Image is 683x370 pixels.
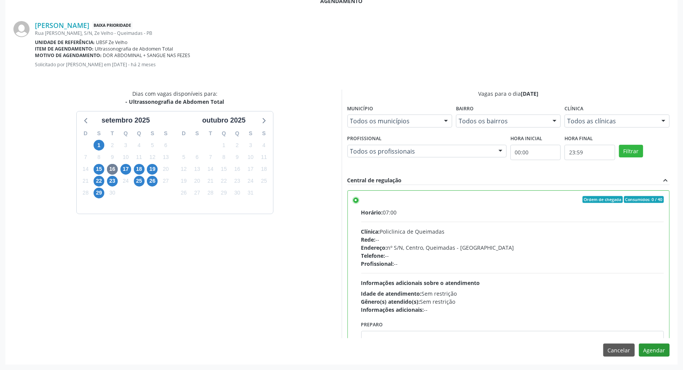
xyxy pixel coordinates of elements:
b: Item de agendamento: [35,46,94,52]
span: quarta-feira, 22 de outubro de 2025 [219,176,229,187]
span: quarta-feira, 10 de setembro de 2025 [120,152,131,162]
b: Motivo de agendamento: [35,52,102,59]
span: terça-feira, 14 de outubro de 2025 [205,164,216,175]
span: terça-feira, 28 de outubro de 2025 [205,188,216,198]
span: domingo, 21 de setembro de 2025 [80,176,91,187]
div: Q [230,128,244,139]
span: sexta-feira, 5 de setembro de 2025 [147,140,158,151]
div: 07:00 [361,208,664,216]
div: Q [119,128,132,139]
span: sábado, 11 de outubro de 2025 [258,152,269,162]
span: sábado, 18 de outubro de 2025 [258,164,269,175]
div: setembro 2025 [99,115,153,126]
span: sexta-feira, 3 de outubro de 2025 [245,140,256,151]
span: quinta-feira, 2 de outubro de 2025 [232,140,243,151]
span: quarta-feira, 24 de setembro de 2025 [120,176,131,187]
div: -- [361,236,664,244]
label: Preparo [361,319,383,331]
span: segunda-feira, 29 de setembro de 2025 [94,188,104,198]
span: segunda-feira, 22 de setembro de 2025 [94,176,104,187]
button: Cancelar [603,344,635,357]
input: Selecione o horário [510,145,561,160]
span: Informações adicionais sobre o atendimento [361,279,480,287]
span: sexta-feira, 10 de outubro de 2025 [245,152,256,162]
div: D [79,128,92,139]
button: Filtrar [619,145,643,158]
span: sexta-feira, 19 de setembro de 2025 [147,164,158,175]
span: sexta-feira, 31 de outubro de 2025 [245,188,256,198]
span: quinta-feira, 23 de outubro de 2025 [232,176,243,187]
span: Todos os bairros [459,117,545,125]
div: S [244,128,257,139]
span: Idade de atendimento: [361,290,422,297]
span: domingo, 26 de outubro de 2025 [178,188,189,198]
b: Unidade de referência: [35,39,95,46]
span: sábado, 27 de setembro de 2025 [160,176,171,187]
span: segunda-feira, 27 de outubro de 2025 [192,188,202,198]
label: Bairro [456,103,474,115]
span: quarta-feira, 29 de outubro de 2025 [219,188,229,198]
div: Dias com vagas disponíveis para: [125,90,224,106]
span: terça-feira, 23 de setembro de 2025 [107,176,118,187]
label: Hora final [565,133,593,145]
div: T [105,128,119,139]
span: UBSF Ze Velho [96,39,128,46]
span: DOR ABDOMINAL + SANGUE NAS FEZES [103,52,191,59]
span: Todos os municípios [350,117,436,125]
span: quarta-feira, 3 de setembro de 2025 [120,140,131,151]
span: terça-feira, 30 de setembro de 2025 [107,188,118,198]
span: segunda-feira, 8 de setembro de 2025 [94,152,104,162]
span: sábado, 6 de setembro de 2025 [160,140,171,151]
span: Informações adicionais: [361,306,424,313]
span: quinta-feira, 16 de outubro de 2025 [232,164,243,175]
span: segunda-feira, 15 de setembro de 2025 [94,164,104,175]
span: Clínica: [361,228,380,235]
i: expand_less [661,176,670,185]
div: S [191,128,204,139]
span: Ultrassonografia de Abdomen Total [95,46,173,52]
div: outubro 2025 [199,115,249,126]
span: Endereço: [361,244,387,251]
div: S [257,128,271,139]
div: S [146,128,159,139]
label: Município [347,103,374,115]
div: Rua [PERSON_NAME], S/N, Ze Velho - Queimadas - PB [35,30,670,36]
div: - Ultrassonografia de Abdomen Total [125,98,224,106]
span: Rede: [361,236,376,243]
span: Todos as clínicas [567,117,653,125]
span: terça-feira, 2 de setembro de 2025 [107,140,118,151]
span: [DATE] [521,90,538,97]
span: sábado, 20 de setembro de 2025 [160,164,171,175]
div: -- [361,306,664,314]
span: quarta-feira, 15 de outubro de 2025 [219,164,229,175]
span: quarta-feira, 17 de setembro de 2025 [120,164,131,175]
span: Profissional: [361,260,394,267]
div: -- [361,260,664,268]
span: sábado, 4 de outubro de 2025 [258,140,269,151]
p: Solicitado por [PERSON_NAME] em [DATE] - há 2 meses [35,61,670,68]
label: Hora inicial [510,133,542,145]
span: domingo, 14 de setembro de 2025 [80,164,91,175]
span: segunda-feira, 20 de outubro de 2025 [192,176,202,187]
span: domingo, 28 de setembro de 2025 [80,188,91,198]
div: Sem restrição [361,290,664,298]
span: quarta-feira, 1 de outubro de 2025 [219,140,229,151]
span: segunda-feira, 6 de outubro de 2025 [192,152,202,162]
label: Clínica [565,103,583,115]
span: quinta-feira, 30 de outubro de 2025 [232,188,243,198]
div: D [177,128,191,139]
span: terça-feira, 7 de outubro de 2025 [205,152,216,162]
div: Q [132,128,146,139]
button: Agendar [639,344,670,357]
span: sexta-feira, 17 de outubro de 2025 [245,164,256,175]
span: Telefone: [361,252,385,259]
div: S [159,128,173,139]
span: sexta-feira, 26 de setembro de 2025 [147,176,158,187]
div: Sem restrição [361,298,664,306]
label: Profissional [347,133,382,145]
span: domingo, 19 de outubro de 2025 [178,176,189,187]
div: -- [361,252,664,260]
span: sexta-feira, 24 de outubro de 2025 [245,176,256,187]
span: quinta-feira, 4 de setembro de 2025 [134,140,145,151]
span: Horário: [361,209,383,216]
